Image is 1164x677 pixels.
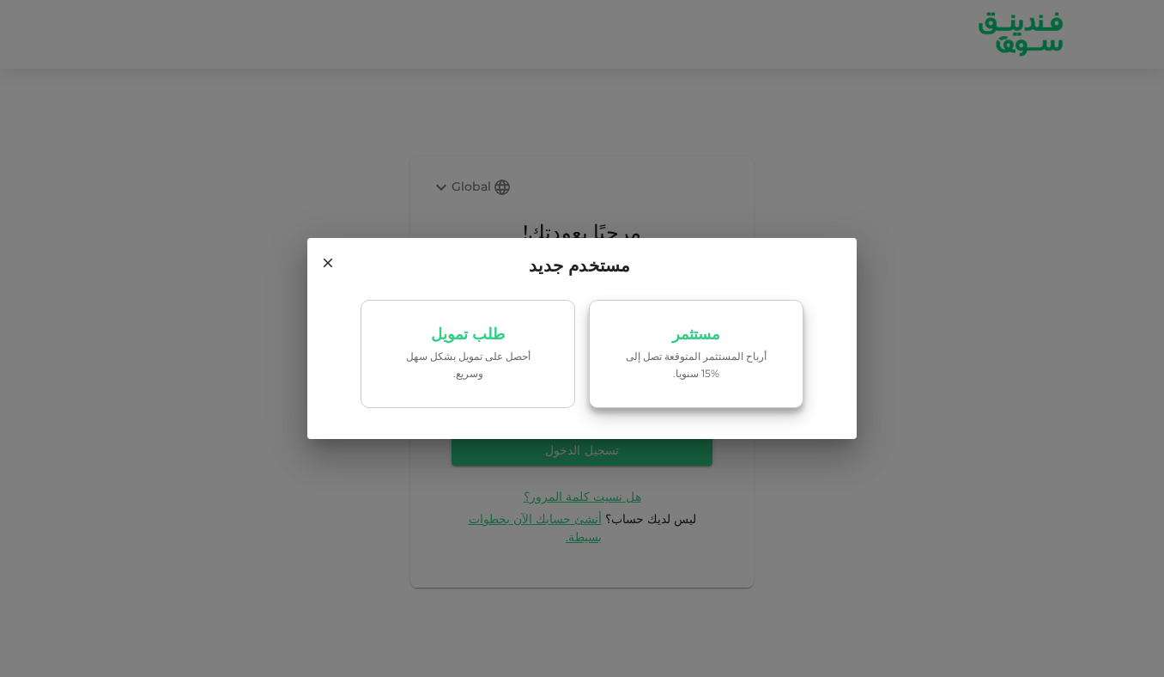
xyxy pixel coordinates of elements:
p: أرباح المستثمر المتوقعة تصل إلى %15 سنويا. [623,348,769,381]
span: مستخدم جديد [529,252,636,279]
a: مستثمرأرباح المستثمر المتوقعة تصل إلى %15 سنويا. [589,300,803,408]
p: طلب تمويل [431,326,505,343]
p: ‏أحصل على تمويل بشكل سهل وسريع. [395,348,541,381]
p: مستثمر [672,326,720,343]
a: طلب تمويل‏أحصل على تمويل بشكل سهل وسريع. [361,300,575,408]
